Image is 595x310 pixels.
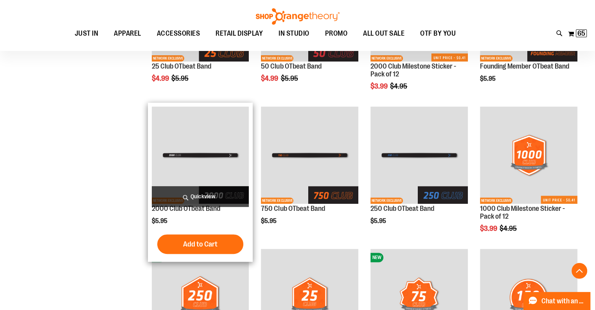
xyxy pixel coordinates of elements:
[279,25,309,42] span: IN STUDIO
[261,74,279,82] span: $4.99
[255,8,341,25] img: Shop Orangetheory
[500,225,518,232] span: $4.95
[370,82,389,90] span: $3.99
[261,205,325,212] a: 750 Club OTbeat Band
[367,103,472,245] div: product
[280,74,299,82] span: $5.95
[541,297,586,305] span: Chat with an Expert
[370,107,468,205] a: Main of 250 Club OTBeat BandNETWORK EXCLUSIVE
[114,25,141,42] span: APPAREL
[577,29,585,37] span: 65
[157,234,243,254] button: Add to Cart
[216,25,263,42] span: RETAIL DISPLAY
[171,74,190,82] span: $5.95
[480,75,497,82] span: $5.95
[261,218,278,225] span: $5.95
[480,62,569,70] a: Founding Member OTbeat Band
[370,62,456,78] a: 2000 Club Milestone Sticker - Pack of 12
[420,25,456,42] span: OTF BY YOU
[152,107,249,205] a: Main of 2000 Club OTBeat BandNETWORK EXCLUSIVE
[325,25,348,42] span: PROMO
[480,107,577,205] a: 1000 Club Milestone Sticker - Pack of 12NETWORK EXCLUSIVE
[523,292,591,310] button: Chat with an Expert
[390,82,408,90] span: $4.95
[148,103,253,262] div: product
[152,62,211,70] a: 25 Club OTbeat Band
[261,107,358,204] img: Main of 750 Club OTBeat Band
[152,218,169,225] span: $5.95
[152,55,184,62] span: NETWORK EXCLUSIVE
[480,107,577,204] img: 1000 Club Milestone Sticker - Pack of 12
[480,55,512,62] span: NETWORK EXCLUSIVE
[370,198,403,204] span: NETWORK EXCLUSIVE
[370,107,468,204] img: Main of 250 Club OTBeat Band
[363,25,404,42] span: ALL OUT SALE
[370,205,434,212] a: 250 Club OTbeat Band
[480,205,565,220] a: 1000 Club Milestone Sticker - Pack of 12
[261,107,358,205] a: Main of 750 Club OTBeat BandNETWORK EXCLUSIVE
[476,103,581,252] div: product
[152,186,249,207] a: Quickview
[370,253,383,262] span: NEW
[75,25,99,42] span: JUST IN
[261,198,293,204] span: NETWORK EXCLUSIVE
[261,62,321,70] a: 50 Club OTbeat Band
[572,263,587,279] button: Back To Top
[370,218,387,225] span: $5.95
[261,55,293,62] span: NETWORK EXCLUSIVE
[152,74,170,82] span: $4.99
[157,25,200,42] span: ACCESSORIES
[480,198,512,204] span: NETWORK EXCLUSIVE
[183,240,218,248] span: Add to Cart
[152,107,249,204] img: Main of 2000 Club OTBeat Band
[152,205,220,212] a: 2000 Club OTbeat Band
[370,55,403,62] span: NETWORK EXCLUSIVE
[480,225,498,232] span: $3.99
[257,103,362,245] div: product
